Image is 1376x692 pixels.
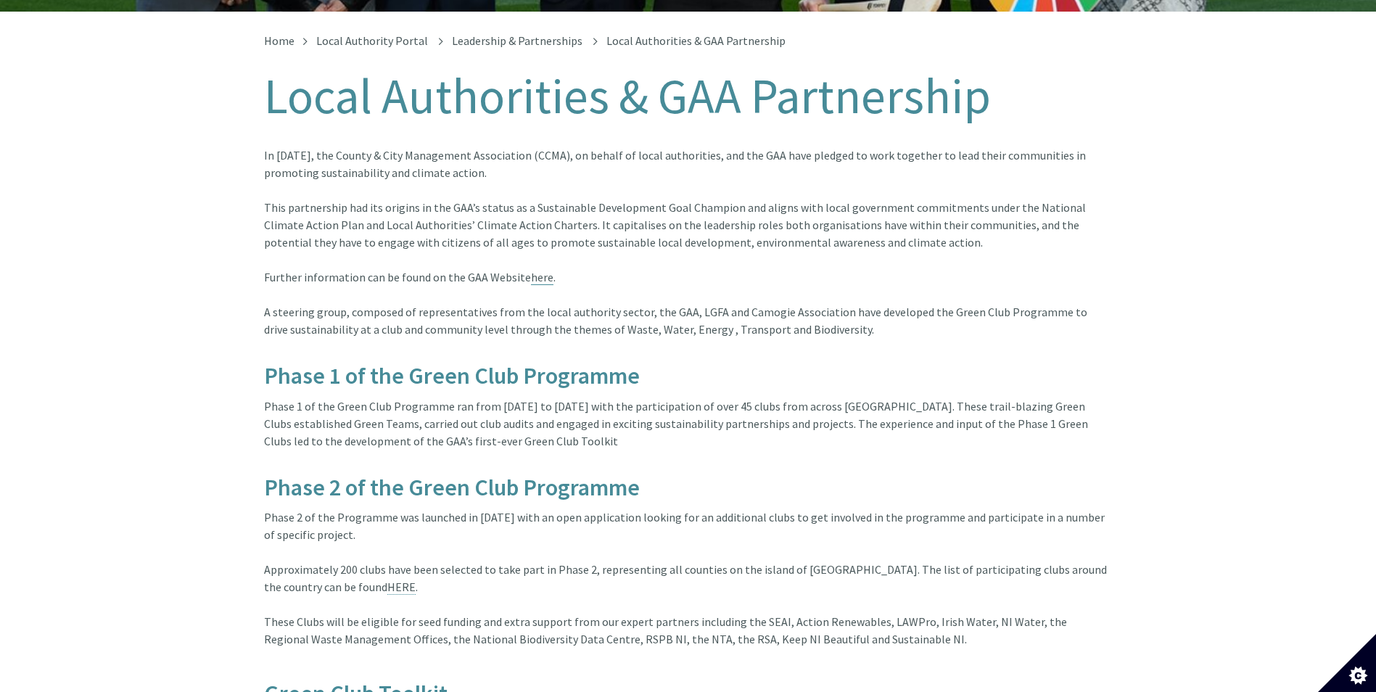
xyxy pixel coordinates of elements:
span: Local Authorities & GAA Partnership [606,33,786,48]
a: Leadership & Partnerships [452,33,582,48]
div: Phase 1 of the Green Club Programme ran from [DATE] to [DATE] with the participation of over 45 c... [264,398,1113,450]
div: Phase 2 of the Programme was launched in [DATE] with an open application looking for an additiona... [264,508,1113,648]
a: Local Authority Portal [316,33,428,48]
a: HERE [387,580,416,595]
a: here [531,270,553,285]
h3: Phase 1 of the Green Club Programme [264,338,1113,389]
h3: Phase 2 of the Green Club Programme [264,450,1113,501]
a: Home [264,33,294,48]
h1: Local Authorities & GAA Partnership [264,70,1113,123]
div: In [DATE], the County & City Management Association (CCMA), on behalf of local authorities, and t... [264,147,1113,338]
button: Set cookie preferences [1318,634,1376,692]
